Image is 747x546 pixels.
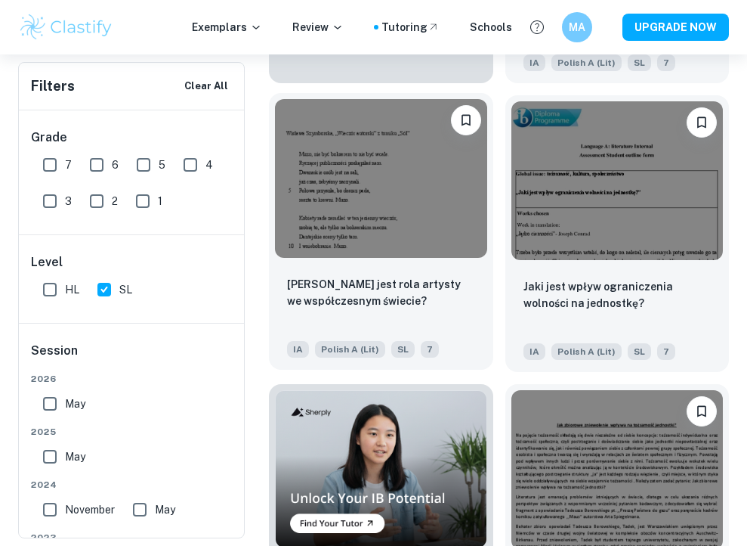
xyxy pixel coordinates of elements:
span: 2 [112,193,118,209]
span: 2024 [31,478,233,492]
span: 7 [657,54,675,71]
span: 4 [205,157,213,173]
span: SL [628,54,651,71]
button: UPGRADE NOW [622,14,729,41]
span: 7 [65,157,72,173]
button: Clear All [181,75,232,98]
span: 6 [112,157,119,173]
span: IA [523,54,545,71]
span: 2026 [31,372,233,386]
span: HL [65,281,79,298]
span: May [65,396,85,412]
p: Jaki jest wpływ ograniczenia wolności na jednostkę? [523,278,712,312]
button: Bookmark [451,105,481,135]
a: BookmarkJaka jest rola artysty we współczesnym świecie?IAPolish A (Lit)SL7 [269,95,493,372]
span: 2025 [31,425,233,439]
h6: MA [569,19,586,36]
a: Schools [470,19,512,36]
button: Bookmark [687,396,717,427]
p: Jaka jest rola artysty we współczesnym świecie? [287,276,475,309]
button: MA [562,12,592,42]
span: Polish A (Lit) [551,343,622,360]
span: IA [287,341,309,358]
span: 1 [158,193,162,209]
span: 2023 [31,531,233,544]
span: SL [119,281,132,298]
span: SL [391,341,415,358]
span: 5 [159,157,165,173]
span: May [155,501,175,518]
span: IA [523,343,545,360]
span: SL [628,343,651,360]
span: 7 [421,341,439,358]
span: 3 [65,193,72,209]
span: November [65,501,115,518]
span: Polish A (Lit) [315,341,385,358]
p: Review [292,19,344,36]
h6: Grade [31,129,233,147]
span: May [65,448,85,465]
h6: Session [31,342,233,372]
span: 7 [657,343,675,360]
img: Polish A (Lit) IA example thumbnail: Jaki jest wpływ ograniczenia wolności na [511,101,724,260]
span: Polish A (Lit) [551,54,622,71]
h6: Filters [31,76,75,97]
a: BookmarkJaki jest wpływ ograniczenia wolności na jednostkę?IAPolish A (Lit)SL7 [505,95,730,372]
h6: Level [31,253,233,271]
button: Help and Feedback [524,14,550,40]
a: Tutoring [381,19,440,36]
img: Polish A (Lit) IA example thumbnail: Jaka jest rola artysty we współczesnym ś [275,99,487,258]
button: Bookmark [687,107,717,138]
img: Clastify logo [18,12,114,42]
p: Exemplars [192,19,262,36]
